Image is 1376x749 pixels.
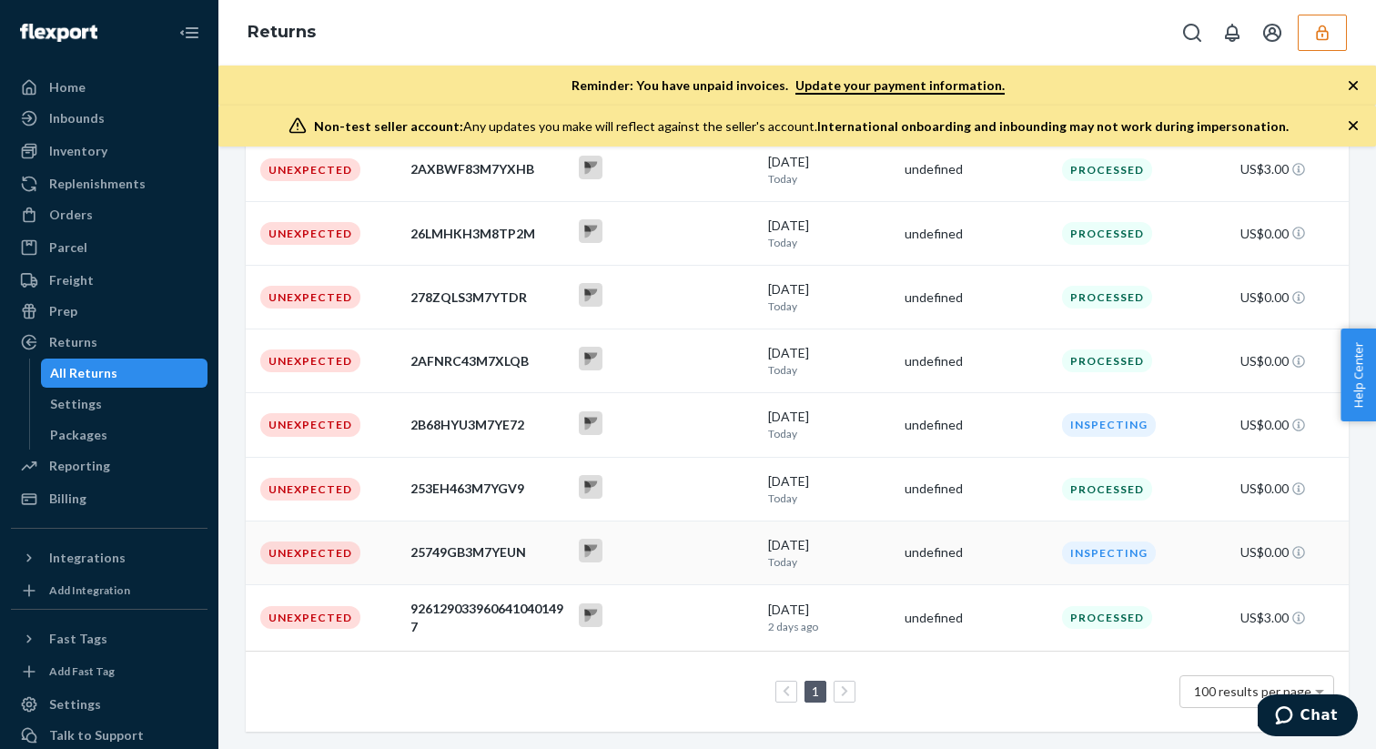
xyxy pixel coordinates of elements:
[1258,694,1358,740] iframe: Opens a widget where you can chat to one of our agents
[817,118,1289,134] span: International onboarding and inbounding may not work during impersonation.
[41,359,208,388] a: All Returns
[905,609,1047,627] div: undefined
[49,457,110,475] div: Reporting
[49,206,93,224] div: Orders
[905,480,1047,498] div: undefined
[49,109,105,127] div: Inbounds
[410,416,564,434] div: 2B68HYU3M7YE72
[410,160,564,178] div: 2AXBWF83M7YXHB
[1062,542,1156,564] div: Inspecting
[260,222,360,245] div: Unexpected
[808,683,823,699] a: Page 1 is your current page
[768,491,890,506] p: Today
[49,333,97,351] div: Returns
[49,302,77,320] div: Prep
[1062,158,1152,181] div: Processed
[49,549,126,567] div: Integrations
[11,690,207,719] a: Settings
[905,416,1047,434] div: undefined
[1062,606,1152,629] div: Processed
[1233,457,1349,521] td: US$0.00
[49,490,86,508] div: Billing
[1062,413,1156,436] div: Inspecting
[11,169,207,198] a: Replenishments
[1194,683,1311,699] span: 100 results per page
[11,233,207,262] a: Parcel
[410,480,564,498] div: 253EH463M7YGV9
[49,78,86,96] div: Home
[1062,222,1152,245] div: Processed
[1233,521,1349,584] td: US$0.00
[11,624,207,653] button: Fast Tags
[905,160,1047,178] div: undefined
[260,413,360,436] div: Unexpected
[1233,202,1349,266] td: US$0.00
[1214,15,1250,51] button: Open notifications
[314,118,463,134] span: Non-test seller account:
[260,349,360,372] div: Unexpected
[1062,478,1152,501] div: Processed
[768,426,890,441] p: Today
[233,6,330,59] ol: breadcrumbs
[1233,329,1349,393] td: US$0.00
[11,266,207,295] a: Freight
[49,175,146,193] div: Replenishments
[11,451,207,481] a: Reporting
[49,582,130,598] div: Add Integration
[768,619,890,634] p: 2 days ago
[49,663,115,679] div: Add Fast Tag
[49,271,94,289] div: Freight
[410,288,564,307] div: 278ZQLS3M7YTDR
[260,286,360,309] div: Unexpected
[50,364,117,382] div: All Returns
[1174,15,1210,51] button: Open Search Box
[11,328,207,357] a: Returns
[1062,286,1152,309] div: Processed
[410,543,564,562] div: 25749GB3M7YEUN
[1341,329,1376,421] button: Help Center
[1233,584,1349,651] td: US$3.00
[11,73,207,102] a: Home
[1233,393,1349,457] td: US$0.00
[49,142,107,160] div: Inventory
[1254,15,1290,51] button: Open account menu
[768,217,890,250] div: [DATE]
[905,225,1047,243] div: undefined
[905,352,1047,370] div: undefined
[260,542,360,564] div: Unexpected
[768,153,890,187] div: [DATE]
[11,661,207,683] a: Add Fast Tag
[49,630,107,648] div: Fast Tags
[11,104,207,133] a: Inbounds
[11,543,207,572] button: Integrations
[41,420,208,450] a: Packages
[410,225,564,243] div: 26LMHKH3M8TP2M
[314,117,1289,136] div: Any updates you make will reflect against the seller's account.
[20,24,97,42] img: Flexport logo
[260,606,360,629] div: Unexpected
[260,158,360,181] div: Unexpected
[11,580,207,602] a: Add Integration
[11,297,207,326] a: Prep
[768,536,890,570] div: [DATE]
[768,280,890,314] div: [DATE]
[49,695,101,714] div: Settings
[41,390,208,419] a: Settings
[1233,137,1349,201] td: US$3.00
[49,238,87,257] div: Parcel
[171,15,207,51] button: Close Navigation
[50,395,102,413] div: Settings
[768,235,890,250] p: Today
[248,22,316,42] a: Returns
[768,344,890,378] div: [DATE]
[260,478,360,501] div: Unexpected
[410,600,564,636] div: 9261290339606410401497
[11,484,207,513] a: Billing
[768,408,890,441] div: [DATE]
[768,601,890,634] div: [DATE]
[905,288,1047,307] div: undefined
[11,200,207,229] a: Orders
[768,171,890,187] p: Today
